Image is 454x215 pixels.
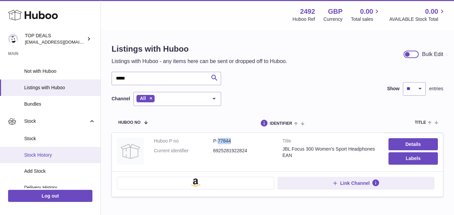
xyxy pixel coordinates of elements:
span: Bundles [24,101,95,107]
span: Link Channel [340,180,370,186]
span: Listings with Huboo [24,85,95,91]
span: Stock [24,136,95,142]
div: Bulk Edit [422,51,443,58]
div: TOP DEALS [25,33,85,45]
a: 0.00 Total sales [351,7,381,22]
span: AVAILABLE Stock Total [389,16,446,22]
span: All [140,96,146,101]
span: 0.00 [425,7,438,16]
dt: Current identifier [154,148,213,154]
strong: 2492 [300,7,315,16]
label: Show [387,86,400,92]
span: [EMAIL_ADDRESS][DOMAIN_NAME] [25,39,99,45]
div: Huboo Ref [293,16,315,22]
img: JBL Focus 300 Women's Sport Headphones EAN [117,138,144,165]
label: Channel [112,96,130,102]
strong: Title [283,138,378,146]
span: 0.00 [360,7,373,16]
span: Delivery History [24,184,95,191]
span: Stock [24,118,88,124]
div: JBL Focus 300 Women's Sport Headphones EAN [283,146,378,159]
div: Currency [324,16,343,22]
span: title [415,120,426,125]
p: Listings with Huboo - any items here can be sent or dropped off to Huboo. [112,58,287,65]
span: Total sales [351,16,381,22]
span: Add Stock [24,168,95,174]
span: Huboo no [118,120,140,125]
button: Labels [388,152,438,164]
span: identifier [270,121,292,126]
a: Log out [8,190,92,202]
span: Stock History [24,152,95,158]
span: entries [429,86,443,92]
a: 0.00 AVAILABLE Stock Total [389,7,446,22]
strong: GBP [328,7,342,16]
a: Details [388,138,438,150]
dt: Huboo P no [154,138,213,144]
img: sales@powerkhan.co.uk [8,34,18,44]
img: amazon-small.png [191,178,200,186]
dd: 6925281922824 [213,148,272,154]
dd: P-77844 [213,138,272,144]
button: Link Channel [278,177,435,190]
h1: Listings with Huboo [112,44,287,54]
span: Not with Huboo [24,68,95,74]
